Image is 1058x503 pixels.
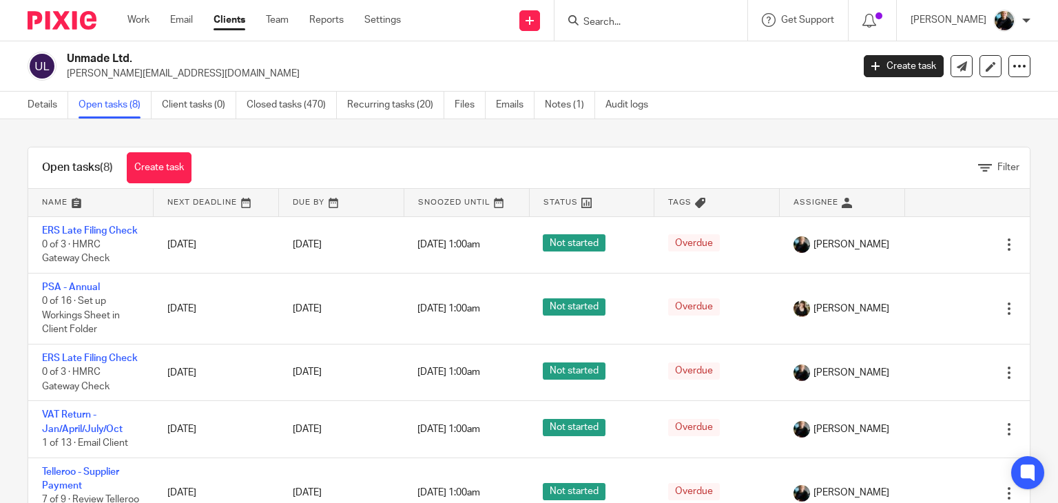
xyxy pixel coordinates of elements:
a: Details [28,92,68,119]
a: Emails [496,92,535,119]
span: Not started [543,234,605,251]
a: Files [455,92,486,119]
span: 0 of 3 · HMRC Gateway Check [42,368,110,392]
span: [PERSON_NAME] [813,302,889,316]
td: [DATE] [154,273,279,344]
span: Overdue [668,419,720,436]
a: Team [266,13,289,27]
input: Search [582,17,706,29]
h2: Unmade Ltd. [67,52,688,66]
span: Overdue [668,234,720,251]
img: nicky-partington.jpg [793,236,810,253]
img: Helen%20Campbell.jpeg [793,300,810,317]
span: Snoozed Until [418,198,490,206]
a: Telleroo - Supplier Payment [42,467,119,491]
td: [DATE] [154,216,279,273]
a: Email [170,13,193,27]
span: (8) [100,162,113,173]
span: Filter [997,163,1019,172]
span: Not started [543,298,605,316]
span: Overdue [668,298,720,316]
a: Settings [364,13,401,27]
a: Open tasks (8) [79,92,152,119]
h1: Open tasks [42,161,113,175]
span: [PERSON_NAME] [813,366,889,380]
img: nicky-partington.jpg [793,421,810,438]
td: [DATE] [154,345,279,401]
a: Audit logs [605,92,658,119]
span: [PERSON_NAME] [813,422,889,436]
span: Status [543,198,578,206]
a: Reports [309,13,344,27]
a: Create task [127,152,191,183]
span: [DATE] [293,240,322,249]
span: [DATE] 1:00am [417,424,480,434]
a: PSA - Annual [42,283,100,292]
a: ERS Late Filing Check [42,226,138,236]
span: Not started [543,362,605,380]
a: Client tasks (0) [162,92,236,119]
span: 0 of 3 · HMRC Gateway Check [42,240,110,264]
span: [PERSON_NAME] [813,486,889,500]
img: nicky-partington.jpg [793,485,810,502]
span: [PERSON_NAME] [813,238,889,251]
span: [DATE] 1:00am [417,304,480,314]
td: [DATE] [154,401,279,458]
a: Notes (1) [545,92,595,119]
span: [DATE] 1:00am [417,240,480,249]
span: [DATE] [293,304,322,314]
span: 0 of 16 · Set up Workings Sheet in Client Folder [42,297,120,335]
span: Tags [668,198,692,206]
span: 1 of 13 · Email Client [42,438,128,448]
a: VAT Return - Jan/April/July/Oct [42,410,123,433]
span: [DATE] 1:00am [417,489,480,498]
span: [DATE] [293,489,322,498]
a: Create task [864,55,944,77]
p: [PERSON_NAME][EMAIL_ADDRESS][DOMAIN_NAME] [67,67,843,81]
p: [PERSON_NAME] [911,13,986,27]
span: [DATE] 1:00am [417,368,480,378]
span: Not started [543,483,605,500]
a: Recurring tasks (20) [347,92,444,119]
span: [DATE] [293,368,322,378]
span: Overdue [668,483,720,500]
span: Overdue [668,362,720,380]
img: nicky-partington.jpg [793,365,810,381]
img: svg%3E [28,52,56,81]
span: Get Support [781,15,834,25]
a: Work [127,13,149,27]
span: Not started [543,419,605,436]
a: ERS Late Filing Check [42,353,138,363]
img: nicky-partington.jpg [993,10,1015,32]
a: Closed tasks (470) [247,92,337,119]
span: [DATE] [293,424,322,434]
a: Clients [214,13,245,27]
img: Pixie [28,11,96,30]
